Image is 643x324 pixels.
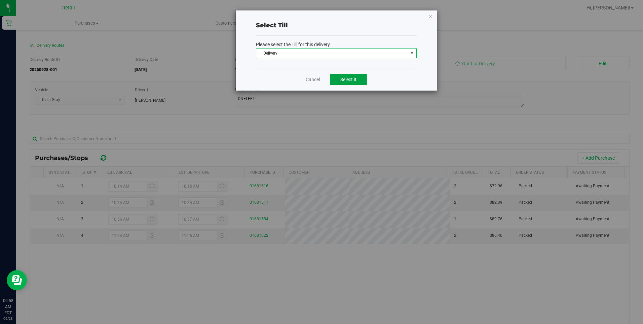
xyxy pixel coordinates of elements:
span: select [408,48,416,58]
iframe: Resource center [7,270,27,290]
span: Delivery [256,48,408,58]
p: Please select the Till for this delivery. [256,41,417,48]
span: Select Till [256,22,288,29]
button: Select it [330,74,367,85]
span: Select it [340,77,356,82]
a: Cancel [306,76,320,83]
